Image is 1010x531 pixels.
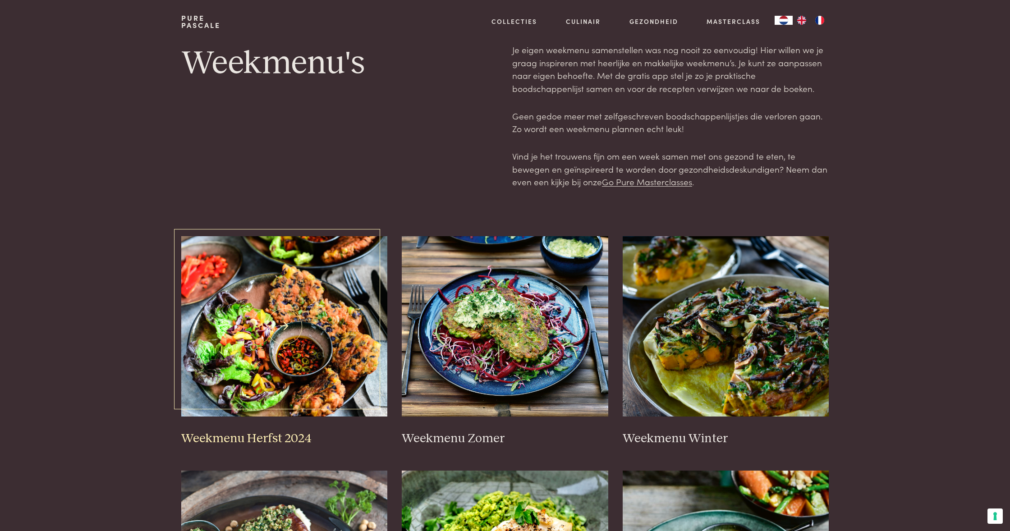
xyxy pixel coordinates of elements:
[402,431,608,447] h3: Weekmenu Zomer
[181,431,388,447] h3: Weekmenu Herfst 2024
[775,16,829,25] aside: Language selected: Nederlands
[512,110,829,135] p: Geen gedoe meer met zelfgeschreven boodschappenlijstjes die verloren gaan. Zo wordt een weekmenu ...
[811,16,829,25] a: FR
[775,16,793,25] a: NL
[181,43,498,84] h1: Weekmenu's
[402,236,608,417] img: Weekmenu Zomer
[987,508,1003,524] button: Uw voorkeuren voor toestemming voor trackingtechnologieën
[491,17,537,26] a: Collecties
[793,16,811,25] a: EN
[707,17,760,26] a: Masterclass
[181,236,388,446] a: Weekmenu Herfst 2024 Weekmenu Herfst 2024
[181,236,388,417] img: Weekmenu Herfst 2024
[512,43,829,95] p: Je eigen weekmenu samenstellen was nog nooit zo eenvoudig! Hier willen we je graag inspireren met...
[181,14,220,29] a: PurePascale
[566,17,601,26] a: Culinair
[623,236,829,446] a: Weekmenu Winter Weekmenu Winter
[602,175,692,188] a: Go Pure Masterclasses
[775,16,793,25] div: Language
[629,17,678,26] a: Gezondheid
[623,236,829,417] img: Weekmenu Winter
[512,150,829,188] p: Vind je het trouwens fijn om een week samen met ons gezond te eten, te bewegen en geïnspireerd te...
[793,16,829,25] ul: Language list
[623,431,829,447] h3: Weekmenu Winter
[402,236,608,446] a: Weekmenu Zomer Weekmenu Zomer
